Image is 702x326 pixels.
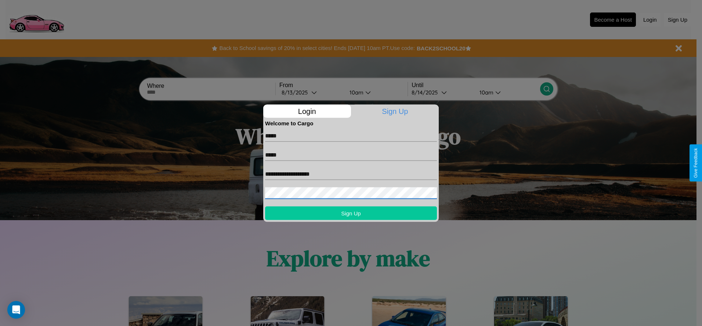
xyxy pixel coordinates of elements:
[7,301,25,319] div: Open Intercom Messenger
[263,104,351,118] p: Login
[265,120,437,126] h4: Welcome to Cargo
[351,104,439,118] p: Sign Up
[693,148,698,178] div: Give Feedback
[265,206,437,220] button: Sign Up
